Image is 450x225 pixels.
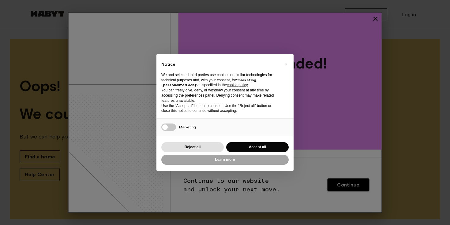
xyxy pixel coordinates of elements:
strong: “marketing (personalized ads)” [161,78,256,87]
h2: Notice [161,61,279,68]
button: Accept all [226,142,289,152]
button: Learn more [161,155,289,165]
p: You can freely give, deny, or withdraw your consent at any time by accessing the preferences pane... [161,88,279,103]
p: Use the “Accept all” button to consent. Use the “Reject all” button or close this notice to conti... [161,103,279,114]
button: Close this notice [281,59,291,69]
p: We and selected third parties use cookies or similar technologies for technical purposes and, wit... [161,72,279,88]
span: × [285,60,287,68]
button: Reject all [161,142,224,152]
a: cookie policy [227,83,248,87]
span: Marketing [179,125,196,129]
